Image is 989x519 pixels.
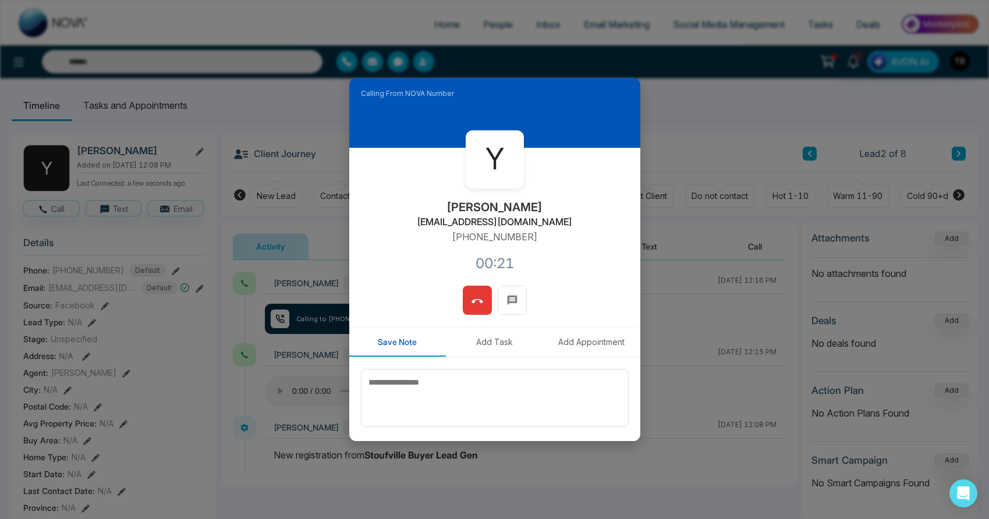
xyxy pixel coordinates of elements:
h2: [PERSON_NAME] [446,200,543,214]
div: 00:21 [476,253,514,274]
span: Calling From NOVA Number [361,88,454,99]
h2: [EMAIL_ADDRESS][DOMAIN_NAME] [417,216,572,227]
p: [PHONE_NUMBER] [452,230,537,244]
span: Y [485,137,504,181]
button: Add Task [446,327,543,357]
button: Add Appointment [543,327,640,357]
button: Save Note [349,327,446,357]
div: Open Intercom Messenger [949,479,977,507]
button: Save Note [569,441,629,463]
